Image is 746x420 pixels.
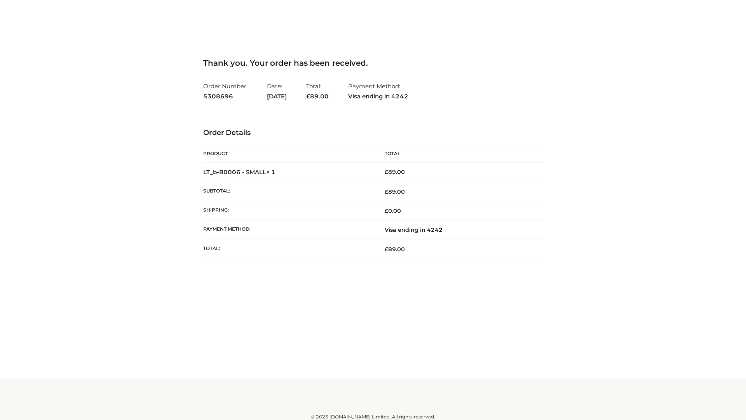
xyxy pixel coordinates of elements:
th: Payment method: [203,220,373,240]
span: 89.00 [306,93,329,100]
th: Subtotal: [203,182,373,201]
span: £ [385,246,388,253]
bdi: 89.00 [385,168,405,175]
strong: Visa ending in 4242 [348,91,408,101]
span: 89.00 [385,246,405,253]
th: Product [203,145,373,163]
strong: 5308696 [203,91,248,101]
li: Payment Method: [348,79,408,103]
th: Shipping: [203,201,373,220]
th: Total: [203,240,373,259]
span: £ [385,207,388,214]
td: Visa ending in 4242 [373,220,543,240]
h3: Order Details [203,129,543,137]
span: £ [385,188,388,195]
bdi: 0.00 [385,207,401,214]
span: 89.00 [385,188,405,195]
strong: LT_b-B0006 - SMALL [203,168,275,176]
h3: Thank you. Your order has been received. [203,58,543,68]
span: £ [306,93,310,100]
strong: [DATE] [267,91,287,101]
li: Date: [267,79,287,103]
strong: × 1 [266,168,275,176]
li: Total: [306,79,329,103]
th: Total [373,145,543,163]
span: £ [385,168,388,175]
li: Order Number: [203,79,248,103]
